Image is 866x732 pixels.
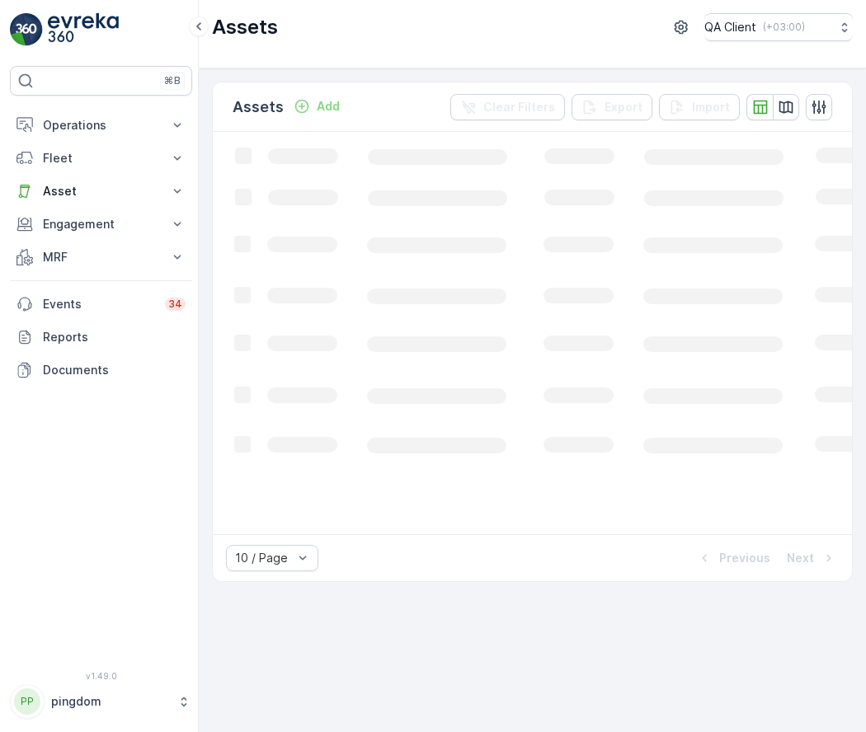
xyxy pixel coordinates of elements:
[10,142,192,175] button: Fleet
[483,99,555,115] p: Clear Filters
[14,688,40,715] div: PP
[694,548,772,568] button: Previous
[43,362,186,378] p: Documents
[10,208,192,241] button: Engagement
[605,99,642,115] p: Export
[572,94,652,120] button: Export
[48,13,119,46] img: logo_light-DOdMpM7g.png
[10,109,192,142] button: Operations
[43,183,159,199] p: Asset
[704,13,853,41] button: QA Client(+03:00)
[787,550,814,566] p: Next
[43,249,159,265] p: MRF
[51,693,169,710] p: pingdom
[10,684,192,719] button: PPpingdom
[10,671,192,681] span: v 1.49.0
[212,14,278,40] p: Assets
[43,117,159,134] p: Operations
[43,296,155,312] p: Events
[43,150,159,167] p: Fleet
[168,298,182,311] p: 34
[317,98,340,115] p: Add
[287,96,346,116] button: Add
[10,354,192,387] a: Documents
[233,96,284,119] p: Assets
[164,74,181,87] p: ⌘B
[719,550,770,566] p: Previous
[10,13,43,46] img: logo
[10,321,192,354] a: Reports
[763,21,805,34] p: ( +03:00 )
[692,99,730,115] p: Import
[10,175,192,208] button: Asset
[785,548,839,568] button: Next
[659,94,740,120] button: Import
[450,94,565,120] button: Clear Filters
[43,216,159,232] p: Engagement
[10,288,192,321] a: Events34
[704,19,756,35] p: QA Client
[43,329,186,345] p: Reports
[10,241,192,274] button: MRF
